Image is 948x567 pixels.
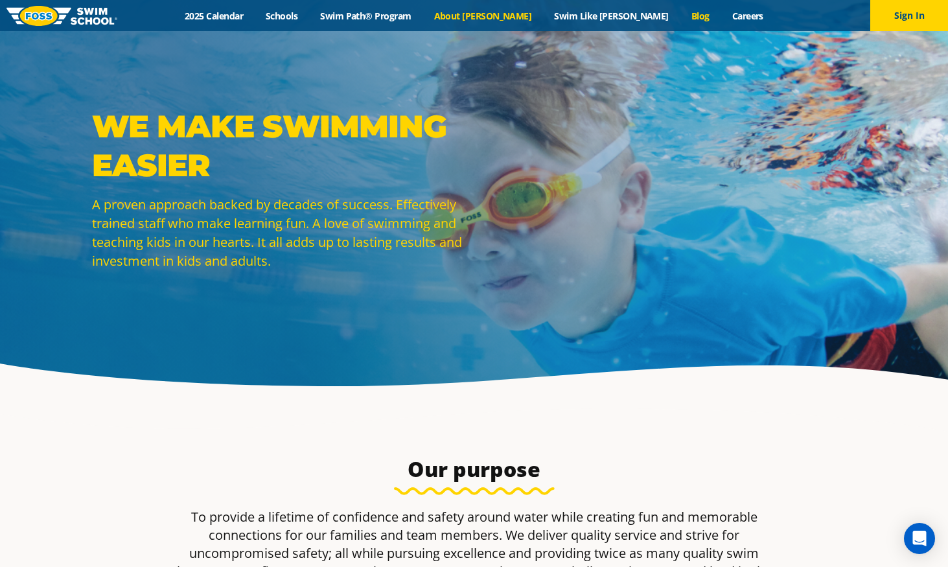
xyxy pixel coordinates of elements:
[6,6,117,26] img: FOSS Swim School Logo
[680,10,721,22] a: Blog
[174,10,255,22] a: 2025 Calendar
[904,523,935,554] div: Open Intercom Messenger
[92,107,468,185] p: WE MAKE SWIMMING EASIER
[721,10,774,22] a: Careers
[309,10,422,22] a: Swim Path® Program
[168,456,780,482] h3: Our purpose
[255,10,309,22] a: Schools
[543,10,680,22] a: Swim Like [PERSON_NAME]
[92,195,468,270] p: A proven approach backed by decades of success. Effectively trained staff who make learning fun. ...
[422,10,543,22] a: About [PERSON_NAME]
